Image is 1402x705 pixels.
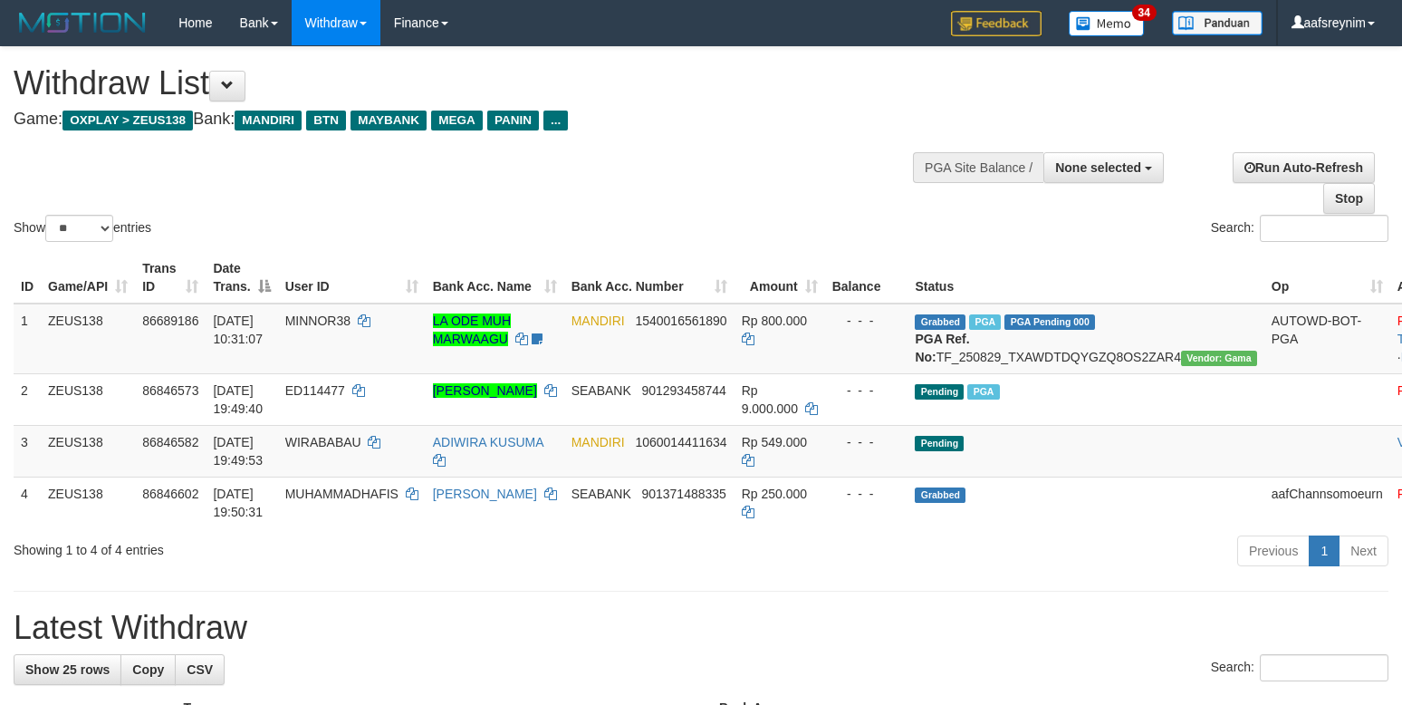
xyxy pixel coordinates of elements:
h1: Latest Withdraw [14,610,1388,646]
a: Show 25 rows [14,654,121,685]
span: MANDIRI [571,435,625,449]
span: Marked by aafkaynarin [967,384,999,400]
a: Previous [1237,536,1310,566]
a: Copy [120,654,176,685]
span: MANDIRI [571,314,625,328]
span: 86846582 [142,435,198,449]
a: [PERSON_NAME] [433,383,537,398]
span: None selected [1055,160,1141,175]
input: Search: [1260,654,1388,681]
div: Showing 1 to 4 of 4 entries [14,534,571,559]
span: MEGA [431,111,483,130]
span: ED114477 [285,383,345,398]
span: Grabbed [915,488,965,503]
a: Stop [1323,183,1375,214]
h4: Game: Bank: [14,111,917,129]
th: Bank Acc. Number: activate to sort column ascending [564,252,735,304]
span: CSV [187,662,213,677]
a: LA ODE MUH MARWAAGU [433,314,511,346]
span: Copy 901293458744 to clipboard [641,383,725,398]
div: - - - [832,312,901,330]
th: Status [907,252,1263,304]
span: Show 25 rows [25,662,110,677]
td: 3 [14,425,41,477]
td: 2 [14,373,41,425]
img: Button%20Memo.svg [1069,11,1145,36]
span: BTN [306,111,346,130]
span: Rp 250.000 [742,487,807,501]
span: Grabbed [915,314,965,330]
span: Vendor URL: https://trx31.1velocity.biz [1181,351,1257,366]
a: Run Auto-Refresh [1233,152,1375,183]
span: Copy 901371488335 to clipboard [641,487,725,501]
button: None selected [1043,152,1164,183]
span: WIRABABAU [285,435,361,449]
span: Rp 800.000 [742,314,807,328]
span: MAYBANK [350,111,427,130]
span: PANIN [487,111,539,130]
td: ZEUS138 [41,373,135,425]
td: 1 [14,304,41,374]
a: ADIWIRA KUSUMA [433,435,543,449]
label: Search: [1211,654,1388,681]
div: - - - [832,381,901,400]
img: Feedback.jpg [951,11,1042,36]
th: Date Trans.: activate to sort column descending [206,252,277,304]
div: - - - [832,485,901,503]
span: OXPLAY > ZEUS138 [62,111,193,130]
div: PGA Site Balance / [913,152,1043,183]
th: Balance [825,252,908,304]
span: [DATE] 10:31:07 [213,314,263,346]
span: Copy [132,662,164,677]
input: Search: [1260,215,1388,242]
th: Op: activate to sort column ascending [1264,252,1390,304]
a: 1 [1309,536,1340,566]
td: ZEUS138 [41,304,135,374]
td: aafChannsomoeurn [1264,477,1390,528]
span: SEABANK [571,487,631,501]
span: Copy 1060014411634 to clipboard [635,435,726,449]
span: [DATE] 19:50:31 [213,487,263,519]
div: - - - [832,433,901,451]
span: 86846573 [142,383,198,398]
h1: Withdraw List [14,65,917,101]
span: MUHAMMADHAFIS [285,487,399,501]
td: TF_250829_TXAWDTDQYGZQ8OS2ZAR4 [907,304,1263,374]
td: AUTOWD-BOT-PGA [1264,304,1390,374]
span: Rp 9.000.000 [742,383,798,416]
span: 86689186 [142,314,198,328]
a: CSV [175,654,225,685]
span: 86846602 [142,487,198,501]
span: MANDIRI [235,111,302,130]
td: 4 [14,477,41,528]
span: SEABANK [571,383,631,398]
a: Next [1339,536,1388,566]
span: [DATE] 19:49:53 [213,435,263,468]
th: Trans ID: activate to sort column ascending [135,252,206,304]
span: Pending [915,436,964,451]
span: ... [543,111,568,130]
span: 34 [1132,5,1157,21]
th: Bank Acc. Name: activate to sort column ascending [426,252,564,304]
span: PGA Pending [1004,314,1095,330]
td: ZEUS138 [41,477,135,528]
img: panduan.png [1172,11,1263,35]
select: Showentries [45,215,113,242]
span: Copy 1540016561890 to clipboard [635,314,726,328]
span: MINNOR38 [285,314,350,328]
a: [PERSON_NAME] [433,487,537,501]
th: Amount: activate to sort column ascending [735,252,825,304]
span: Pending [915,384,964,400]
th: User ID: activate to sort column ascending [278,252,426,304]
img: MOTION_logo.png [14,9,151,36]
span: [DATE] 19:49:40 [213,383,263,416]
span: Marked by aafkaynarin [969,314,1001,330]
b: PGA Ref. No: [915,332,969,364]
th: ID [14,252,41,304]
span: Rp 549.000 [742,435,807,449]
label: Search: [1211,215,1388,242]
td: ZEUS138 [41,425,135,477]
th: Game/API: activate to sort column ascending [41,252,135,304]
label: Show entries [14,215,151,242]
